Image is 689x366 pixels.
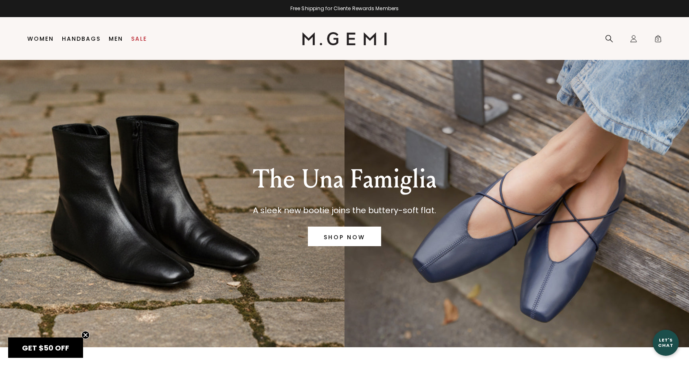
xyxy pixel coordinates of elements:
[109,35,123,42] a: Men
[253,165,437,194] p: The Una Famiglia
[654,36,662,44] span: 0
[62,35,101,42] a: Handbags
[22,343,69,353] span: GET $50 OFF
[302,32,387,45] img: M.Gemi
[308,227,381,246] a: SHOP NOW
[253,204,437,217] p: A sleek new bootie joins the buttery-soft flat.
[27,35,54,42] a: Women
[8,337,83,358] div: GET $50 OFFClose teaser
[131,35,147,42] a: Sale
[653,337,679,348] div: Let's Chat
[81,331,90,339] button: Close teaser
